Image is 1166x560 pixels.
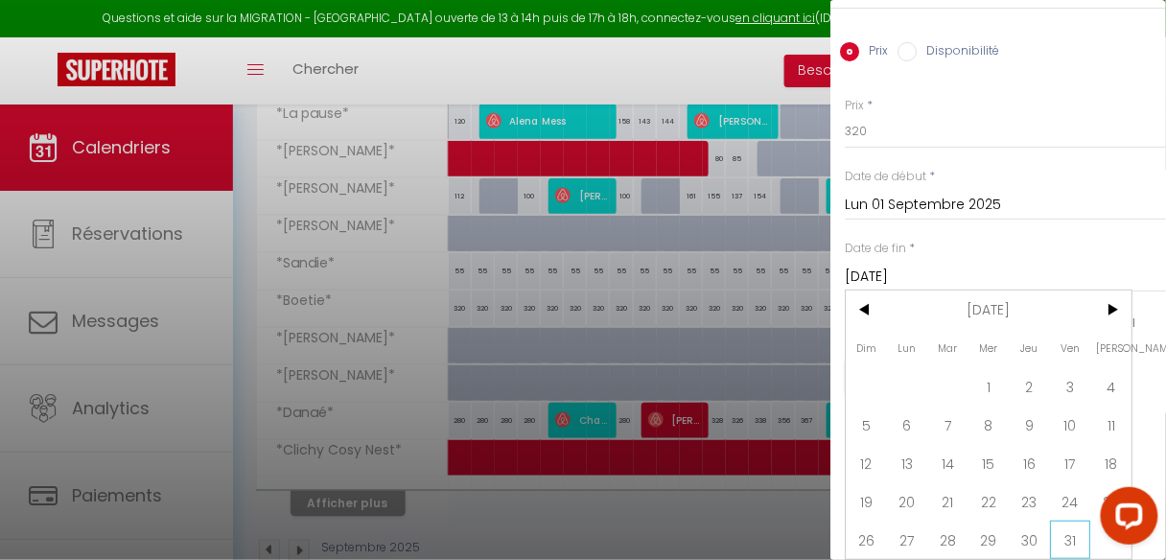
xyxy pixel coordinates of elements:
span: 15 [968,444,1010,482]
label: Prix [859,42,888,63]
span: 18 [1090,444,1131,482]
span: Jeu [1009,329,1050,367]
label: Disponibilité [917,42,999,63]
span: 11 [1090,406,1131,444]
span: 5 [846,406,887,444]
span: 16 [1009,444,1050,482]
span: 1 [968,367,1010,406]
span: Mer [968,329,1010,367]
span: 10 [1050,406,1091,444]
label: Date de fin [845,240,906,258]
label: Prix [845,97,864,115]
span: 27 [887,521,928,559]
span: > [1090,291,1131,329]
span: 2 [1009,367,1050,406]
span: Lun [887,329,928,367]
span: 24 [1050,482,1091,521]
span: 6 [887,406,928,444]
span: 21 [927,482,968,521]
span: 9 [1009,406,1050,444]
label: Date de début [845,168,926,186]
span: 26 [846,521,887,559]
span: 31 [1050,521,1091,559]
span: 12 [846,444,887,482]
span: 7 [927,406,968,444]
span: [PERSON_NAME] [1090,329,1131,367]
iframe: LiveChat chat widget [1085,479,1166,560]
span: 13 [887,444,928,482]
span: 19 [846,482,887,521]
span: 20 [887,482,928,521]
span: Dim [846,329,887,367]
span: 23 [1009,482,1050,521]
span: 29 [968,521,1010,559]
span: 22 [968,482,1010,521]
span: 3 [1050,367,1091,406]
span: 30 [1009,521,1050,559]
span: 28 [927,521,968,559]
span: Ven [1050,329,1091,367]
span: Mar [927,329,968,367]
span: 4 [1090,367,1131,406]
span: [DATE] [887,291,1091,329]
span: 17 [1050,444,1091,482]
span: < [846,291,887,329]
span: 8 [968,406,1010,444]
span: 14 [927,444,968,482]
